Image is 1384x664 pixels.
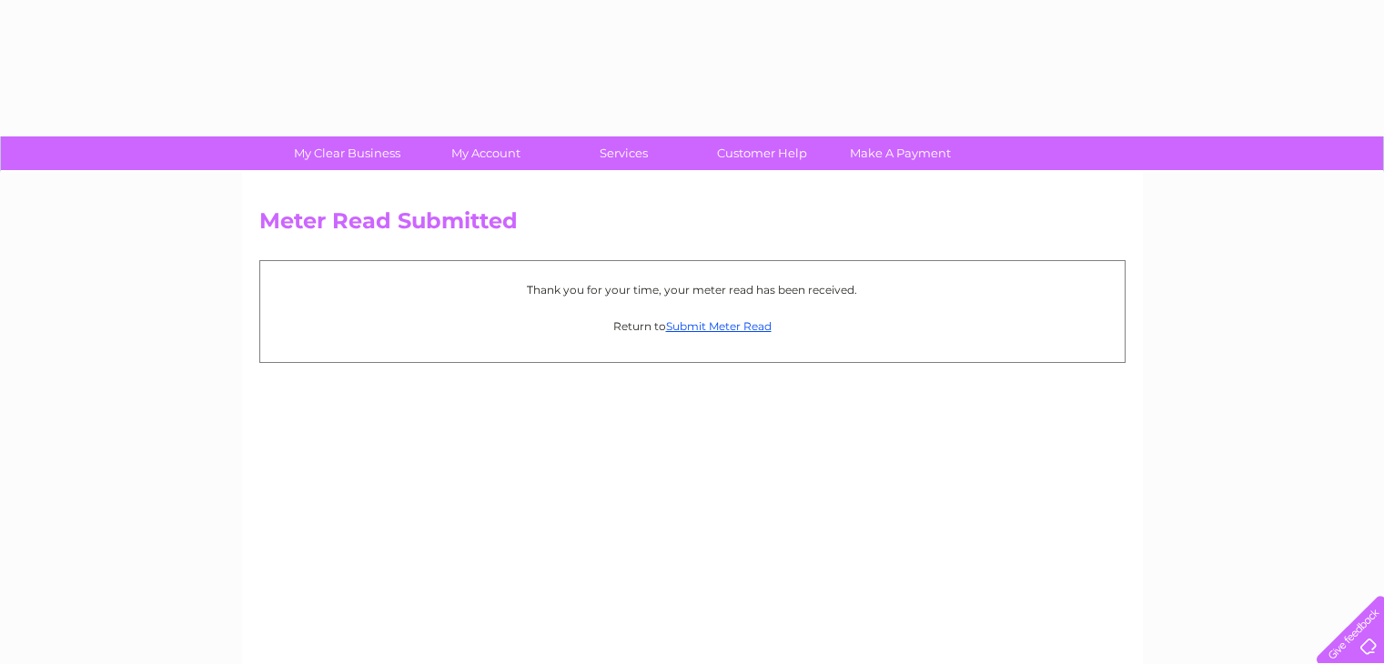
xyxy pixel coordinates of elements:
a: My Account [410,136,561,170]
a: Customer Help [687,136,837,170]
p: Return to [269,317,1116,335]
a: Services [549,136,699,170]
a: Make A Payment [825,136,975,170]
p: Thank you for your time, your meter read has been received. [269,281,1116,298]
a: Submit Meter Read [666,319,772,333]
h2: Meter Read Submitted [259,208,1126,243]
a: My Clear Business [272,136,422,170]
